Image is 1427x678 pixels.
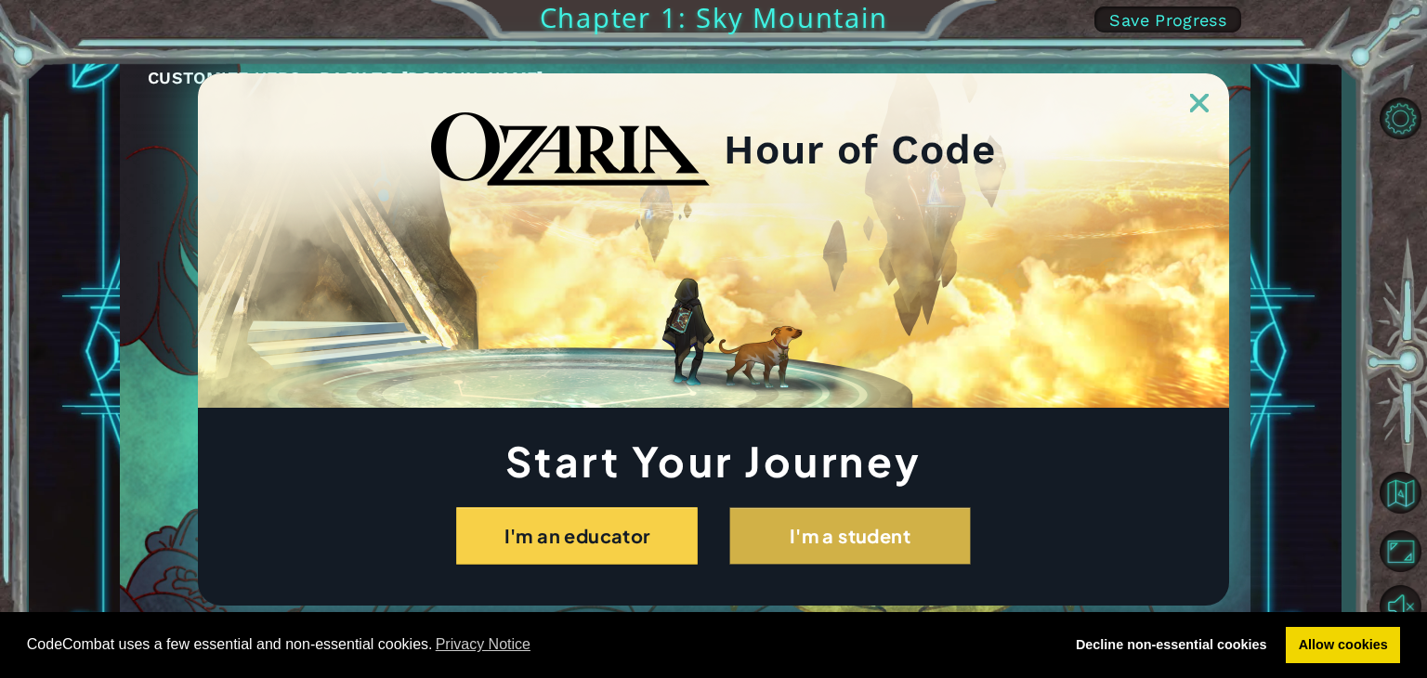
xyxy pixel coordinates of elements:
button: I'm a student [729,507,971,565]
span: CodeCombat uses a few essential and non-essential cookies. [27,631,1049,658]
button: I'm an educator [456,507,698,565]
a: allow cookies [1286,627,1400,664]
a: learn more about cookies [433,631,534,658]
h1: Start Your Journey [198,442,1229,479]
a: deny cookies [1063,627,1279,664]
h2: Hour of Code [724,132,996,167]
img: ExitButton_Dusk.png [1190,94,1209,112]
img: blackOzariaWordmark.png [431,112,710,187]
